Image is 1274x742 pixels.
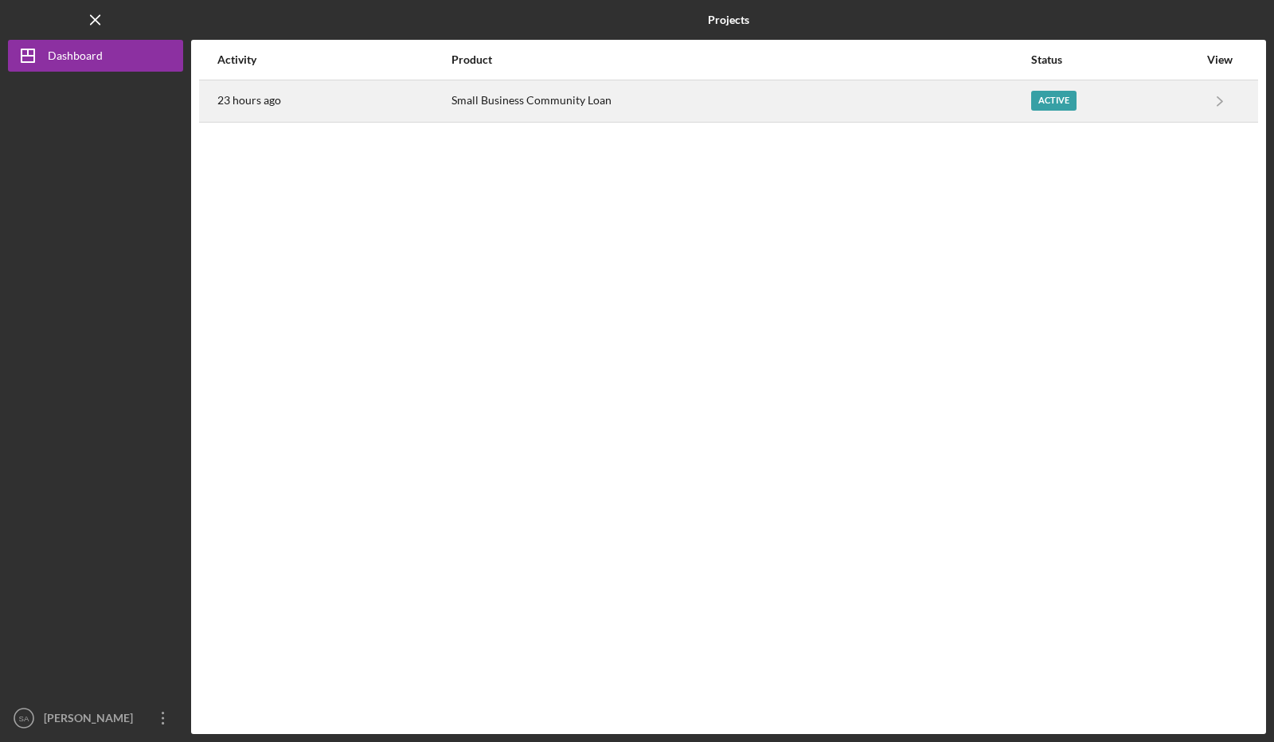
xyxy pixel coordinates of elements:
[217,53,450,66] div: Activity
[451,81,1030,121] div: Small Business Community Loan
[48,40,103,76] div: Dashboard
[1200,53,1240,66] div: View
[1031,53,1198,66] div: Status
[19,714,29,723] text: SA
[1031,91,1077,111] div: Active
[40,702,143,738] div: [PERSON_NAME]
[8,702,183,734] button: SA[PERSON_NAME]
[217,94,281,107] time: 2025-09-15 21:51
[8,40,183,72] button: Dashboard
[708,14,749,26] b: Projects
[451,53,1030,66] div: Product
